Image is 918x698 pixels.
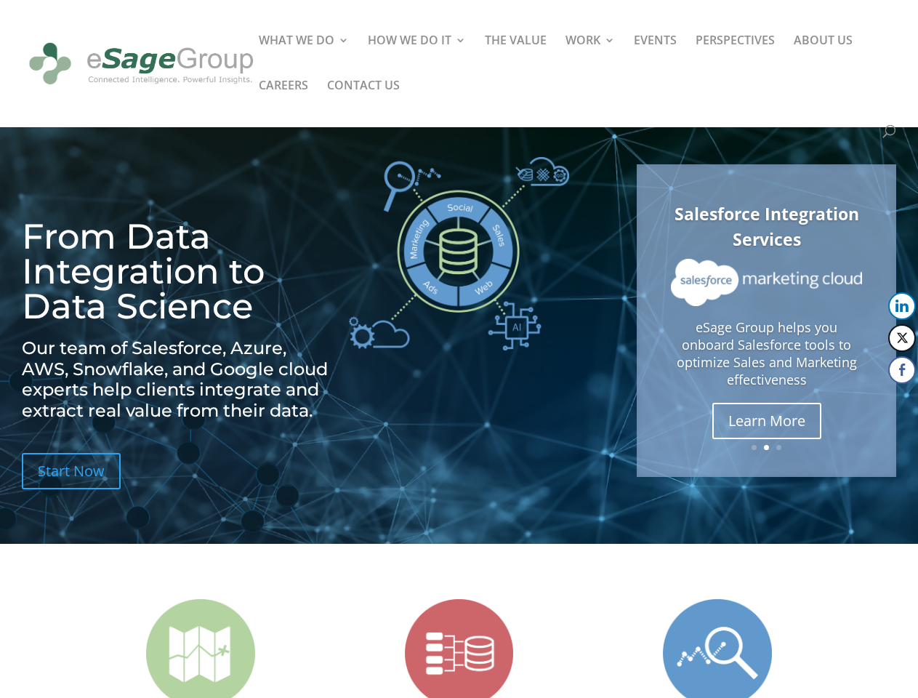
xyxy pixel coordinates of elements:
[888,292,916,320] button: LinkedIn Share
[565,35,615,80] a: WORK
[712,403,821,439] a: Learn More
[259,35,349,80] a: WHAT WE DO
[888,324,916,352] button: Twitter Share
[259,80,308,125] a: CAREERS
[485,35,547,80] a: THE VALUE
[888,356,916,384] button: Facebook Share
[327,80,400,125] a: CONTACT US
[675,202,859,251] a: Salesforce Integration Services
[634,35,677,80] a: EVENTS
[25,32,258,96] img: eSage Group
[776,445,781,450] a: 3
[696,35,775,80] a: PERSPECTIVES
[368,35,466,80] a: HOW WE DO IT
[22,219,333,331] h1: From Data Integration to Data Science
[22,338,333,429] h2: Our team of Salesforce, Azure, AWS, Snowflake, and Google cloud experts help clients integrate an...
[671,319,863,388] p: eSage Group helps you onboard Salesforce tools to optimize Sales and Marketing effectiveness
[22,453,121,489] a: Start Now
[752,445,757,450] a: 1
[794,35,853,80] a: ABOUT US
[764,445,769,450] a: 2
